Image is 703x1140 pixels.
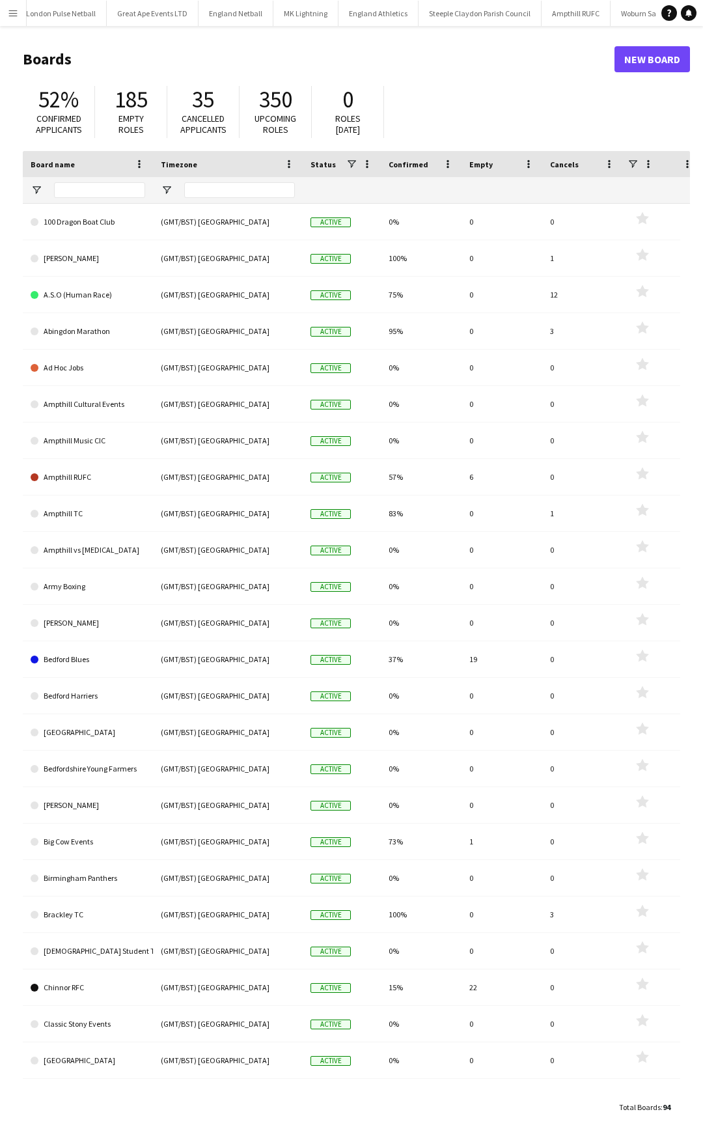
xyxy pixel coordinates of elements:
[153,459,303,495] div: (GMT/BST) [GEOGRAPHIC_DATA]
[153,897,303,932] div: (GMT/BST) [GEOGRAPHIC_DATA]
[462,277,542,313] div: 0
[381,459,462,495] div: 57%
[462,1079,542,1115] div: 0
[153,605,303,641] div: (GMT/BST) [GEOGRAPHIC_DATA]
[153,568,303,604] div: (GMT/BST) [GEOGRAPHIC_DATA]
[31,897,145,933] a: Brackley TC
[310,160,336,169] span: Status
[462,386,542,422] div: 0
[31,969,145,1006] a: Chinnor RFC
[273,1,338,26] button: MK Lightning
[663,1102,670,1112] span: 94
[153,933,303,969] div: (GMT/BST) [GEOGRAPHIC_DATA]
[180,113,227,135] span: Cancelled applicants
[462,641,542,677] div: 19
[153,277,303,313] div: (GMT/BST) [GEOGRAPHIC_DATA]
[259,85,292,114] span: 350
[31,350,145,386] a: Ad Hoc Jobs
[381,824,462,859] div: 73%
[381,1006,462,1042] div: 0%
[31,459,145,495] a: Ampthill RUFC
[310,254,351,264] span: Active
[381,386,462,422] div: 0%
[310,947,351,956] span: Active
[542,568,623,604] div: 0
[310,801,351,811] span: Active
[619,1102,661,1112] span: Total Boards
[381,714,462,750] div: 0%
[542,313,623,349] div: 3
[31,641,145,678] a: Bedford Blues
[462,751,542,786] div: 0
[31,824,145,860] a: Big Cow Events
[153,860,303,896] div: (GMT/BST) [GEOGRAPHIC_DATA]
[31,751,145,787] a: Bedfordshire Young Farmers
[462,532,542,568] div: 0
[542,459,623,495] div: 0
[310,546,351,555] span: Active
[31,568,145,605] a: Army Boxing
[310,400,351,410] span: Active
[31,1042,145,1079] a: [GEOGRAPHIC_DATA]
[31,313,145,350] a: Abingdon Marathon
[419,1,542,26] button: Steeple Claydon Parish Council
[381,1042,462,1078] div: 0%
[310,728,351,738] span: Active
[184,182,295,198] input: Timezone Filter Input
[31,184,42,196] button: Open Filter Menu
[542,678,623,714] div: 0
[310,655,351,665] span: Active
[153,824,303,859] div: (GMT/BST) [GEOGRAPHIC_DATA]
[153,350,303,385] div: (GMT/BST) [GEOGRAPHIC_DATA]
[153,204,303,240] div: (GMT/BST) [GEOGRAPHIC_DATA]
[31,860,145,897] a: Birmingham Panthers
[542,714,623,750] div: 0
[36,113,82,135] span: Confirmed applicants
[542,787,623,823] div: 0
[310,363,351,373] span: Active
[542,897,623,932] div: 3
[153,240,303,276] div: (GMT/BST) [GEOGRAPHIC_DATA]
[462,787,542,823] div: 0
[342,85,353,114] span: 0
[310,509,351,519] span: Active
[381,787,462,823] div: 0%
[161,160,197,169] span: Timezone
[153,1042,303,1078] div: (GMT/BST) [GEOGRAPHIC_DATA]
[462,495,542,531] div: 0
[542,532,623,568] div: 0
[381,933,462,969] div: 0%
[381,1079,462,1115] div: 100%
[619,1094,670,1120] div: :
[469,160,493,169] span: Empty
[611,1,680,26] button: Woburn Sands
[542,240,623,276] div: 1
[381,605,462,641] div: 0%
[107,1,199,26] button: Great Ape Events LTD
[310,473,351,482] span: Active
[462,897,542,932] div: 0
[31,495,145,532] a: Ampthill TC
[31,240,145,277] a: [PERSON_NAME]
[153,969,303,1005] div: (GMT/BST) [GEOGRAPHIC_DATA]
[542,641,623,677] div: 0
[31,532,145,568] a: Ampthill vs [MEDICAL_DATA]
[381,313,462,349] div: 95%
[542,860,623,896] div: 0
[381,678,462,714] div: 0%
[199,1,273,26] button: England Netball
[389,160,428,169] span: Confirmed
[462,605,542,641] div: 0
[153,495,303,531] div: (GMT/BST) [GEOGRAPHIC_DATA]
[153,678,303,714] div: (GMT/BST) [GEOGRAPHIC_DATA]
[381,277,462,313] div: 75%
[542,1042,623,1078] div: 0
[462,933,542,969] div: 0
[462,313,542,349] div: 0
[31,714,145,751] a: [GEOGRAPHIC_DATA]
[153,1079,303,1115] div: (GMT/BST) [GEOGRAPHIC_DATA]
[16,1,107,26] button: London Pulse Netball
[614,46,690,72] a: New Board
[23,49,614,69] h1: Boards
[550,160,579,169] span: Cancels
